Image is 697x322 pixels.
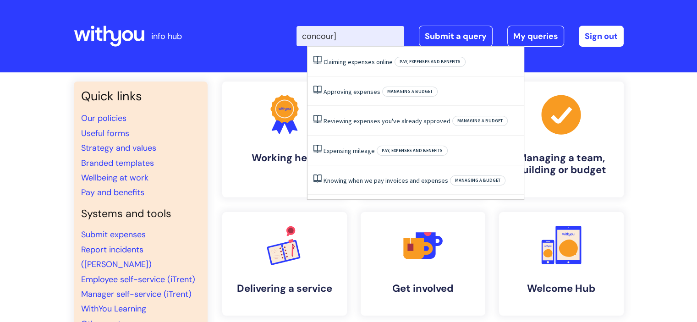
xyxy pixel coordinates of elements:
[230,152,340,164] h4: Working here
[222,82,347,197] a: Working here
[395,57,466,67] span: Pay, expenses and benefits
[377,146,448,156] span: Pay, expenses and benefits
[324,176,448,185] a: Knowing when we pay invoices and expenses
[81,89,200,104] h3: Quick links
[579,26,624,47] a: Sign out
[296,26,404,46] input: Search
[361,212,485,316] a: Get involved
[499,212,624,316] a: Welcome Hub
[81,187,144,198] a: Pay and benefits
[81,113,126,124] a: Our policies
[81,274,195,285] a: Employee self-service (iTrent)
[81,158,154,169] a: Branded templates
[81,229,146,240] a: Submit expenses
[296,26,624,47] div: | -
[450,175,505,186] span: Managing a budget
[382,87,438,97] span: Managing a budget
[499,82,624,197] a: Managing a team, building or budget
[324,117,450,125] a: Reviewing expenses you've already approved
[368,283,478,295] h4: Get involved
[324,87,380,96] a: Approving expenses
[81,207,200,220] h4: Systems and tools
[81,289,192,300] a: Manager self-service (iTrent)
[81,172,148,183] a: Wellbeing at work
[81,128,129,139] a: Useful forms
[81,303,146,314] a: WithYou Learning
[452,116,508,126] span: Managing a budget
[506,152,616,176] h4: Managing a team, building or budget
[506,283,616,295] h4: Welcome Hub
[324,58,393,66] a: Claiming expenses online
[81,142,156,153] a: Strategy and values
[230,283,340,295] h4: Delivering a service
[81,244,152,270] a: Report incidents ([PERSON_NAME])
[222,212,347,316] a: Delivering a service
[419,26,493,47] a: Submit a query
[324,147,375,155] a: Expensing mileage
[507,26,564,47] a: My queries
[151,29,182,44] p: info hub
